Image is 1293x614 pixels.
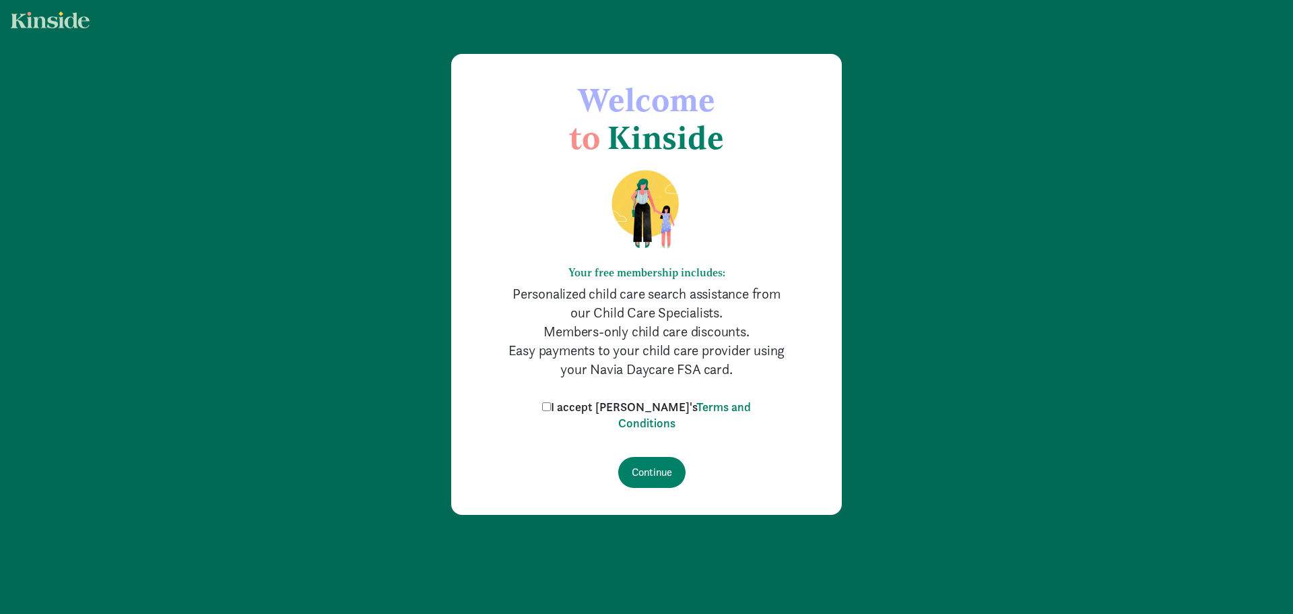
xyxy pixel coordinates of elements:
p: Personalized child care search assistance from our Child Care Specialists. [505,284,788,322]
a: Terms and Conditions [618,399,752,431]
p: Easy payments to your child care provider using your Navia Daycare FSA card. [505,341,788,379]
img: illustration-mom-daughter.png [595,169,698,250]
span: Welcome [578,80,715,119]
h6: Your free membership includes: [505,266,788,279]
input: Continue [618,457,686,488]
p: Members-only child care discounts. [505,322,788,341]
label: I accept [PERSON_NAME]'s [539,399,754,431]
input: I accept [PERSON_NAME]'sTerms and Conditions [542,402,551,411]
span: to [569,118,600,157]
img: light.svg [11,11,90,28]
span: Kinside [607,118,724,157]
